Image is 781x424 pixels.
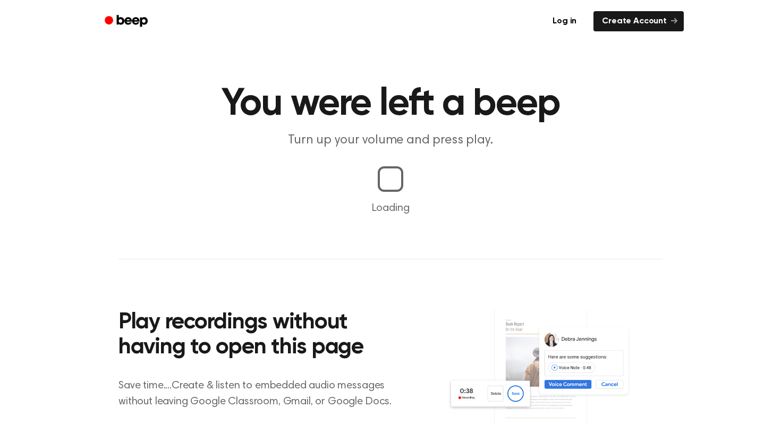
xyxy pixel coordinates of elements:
[542,9,587,33] a: Log in
[118,378,405,410] p: Save time....Create & listen to embedded audio messages without leaving Google Classroom, Gmail, ...
[118,310,405,361] h2: Play recordings without having to open this page
[593,11,684,31] a: Create Account
[97,11,157,32] a: Beep
[186,132,595,149] p: Turn up your volume and press play.
[118,85,663,123] h1: You were left a beep
[13,200,768,216] p: Loading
